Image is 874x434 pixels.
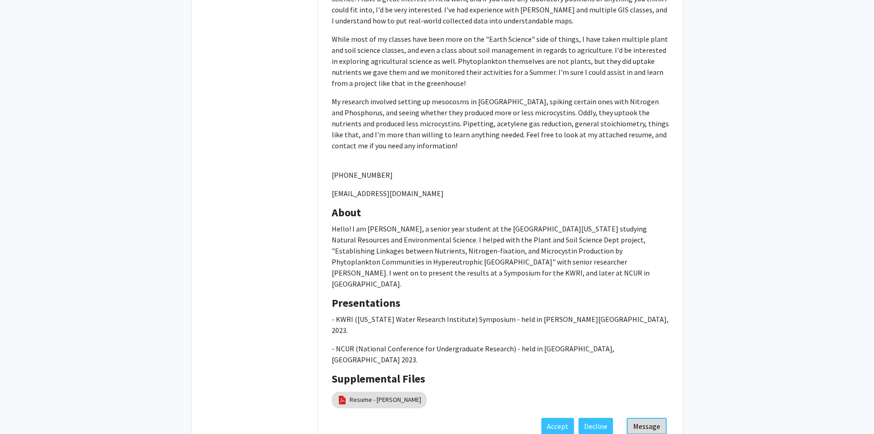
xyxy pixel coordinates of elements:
[332,34,669,89] p: While most of my classes have been more on the "Earth Science" side of things, I have taken multi...
[332,314,669,336] p: - KWRI ([US_STATE] Water Research Institute) Symposium - held in [PERSON_NAME][GEOGRAPHIC_DATA], ...
[332,96,669,151] p: My research involved setting up mesocosms in [GEOGRAPHIC_DATA], spiking certain ones with Nitroge...
[350,395,421,405] a: Resume - [PERSON_NAME]
[332,188,669,199] p: [EMAIL_ADDRESS][DOMAIN_NAME]
[332,343,669,365] p: - NCUR (National Conference for Undergraduate Research) - held in [GEOGRAPHIC_DATA], [GEOGRAPHIC_...
[332,296,401,310] b: Presentations
[332,372,669,386] h4: Supplemental Files
[332,205,361,220] b: About
[332,169,669,180] p: [PHONE_NUMBER]
[7,393,39,427] iframe: Chat
[337,395,347,405] img: pdf_icon.png
[332,223,669,289] p: Hello! I am [PERSON_NAME], a senior year student at the [GEOGRAPHIC_DATA][US_STATE] studying Natu...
